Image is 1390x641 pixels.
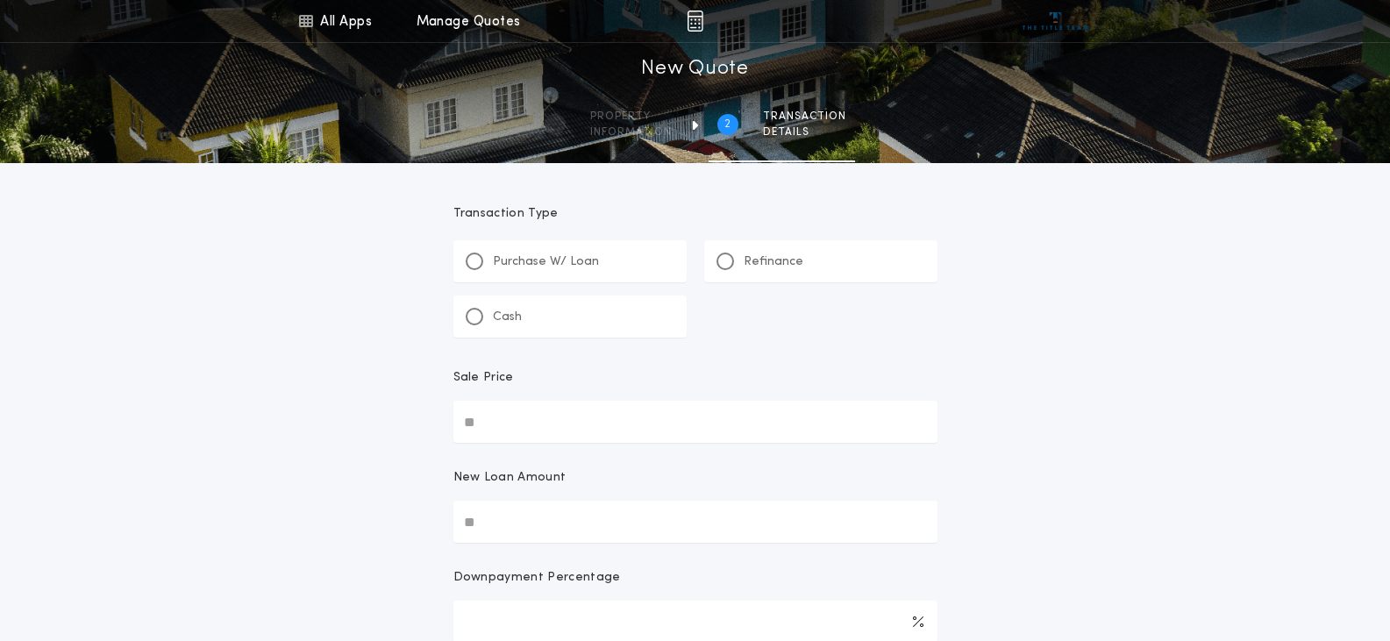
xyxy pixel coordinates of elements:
[687,11,703,32] img: img
[641,55,748,83] h1: New Quote
[453,401,937,443] input: Sale Price
[453,369,514,387] p: Sale Price
[724,118,731,132] h2: 2
[763,125,846,139] span: details
[493,253,599,271] p: Purchase W/ Loan
[453,205,937,223] p: Transaction Type
[763,110,846,124] span: Transaction
[453,501,937,543] input: New Loan Amount
[493,309,522,326] p: Cash
[590,110,672,124] span: Property
[453,469,567,487] p: New Loan Amount
[453,569,621,587] p: Downpayment Percentage
[744,253,803,271] p: Refinance
[590,125,672,139] span: information
[1023,12,1088,30] img: vs-icon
